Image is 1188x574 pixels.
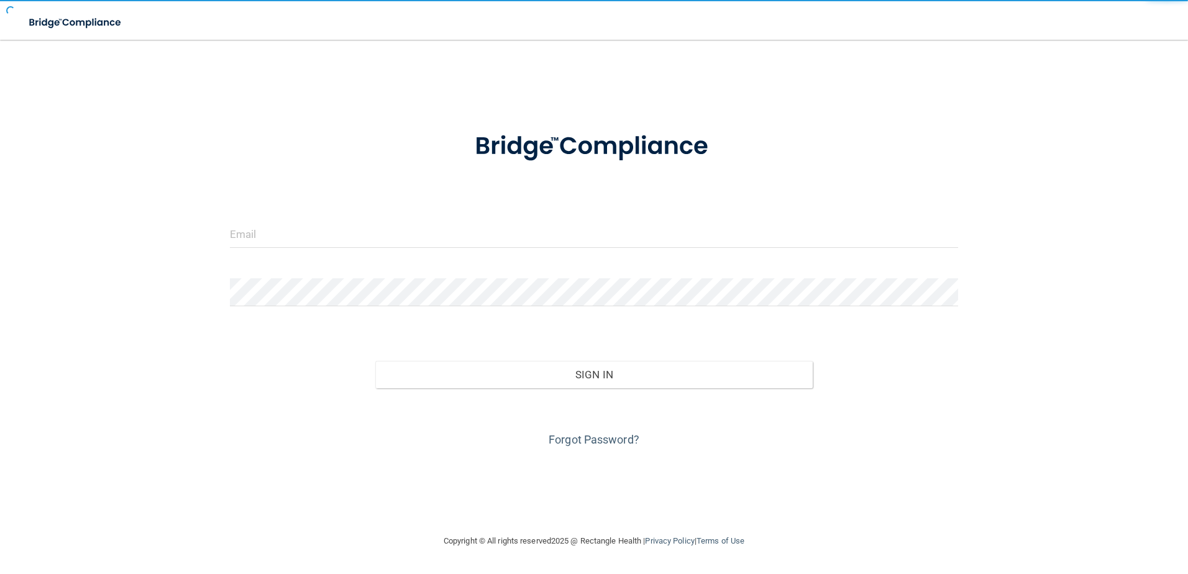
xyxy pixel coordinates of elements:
div: Copyright © All rights reserved 2025 @ Rectangle Health | | [367,521,821,561]
img: bridge_compliance_login_screen.278c3ca4.svg [19,10,133,35]
a: Forgot Password? [549,433,639,446]
a: Privacy Policy [645,536,694,545]
a: Terms of Use [697,536,744,545]
button: Sign In [375,361,813,388]
img: bridge_compliance_login_screen.278c3ca4.svg [449,114,739,179]
input: Email [230,220,959,248]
